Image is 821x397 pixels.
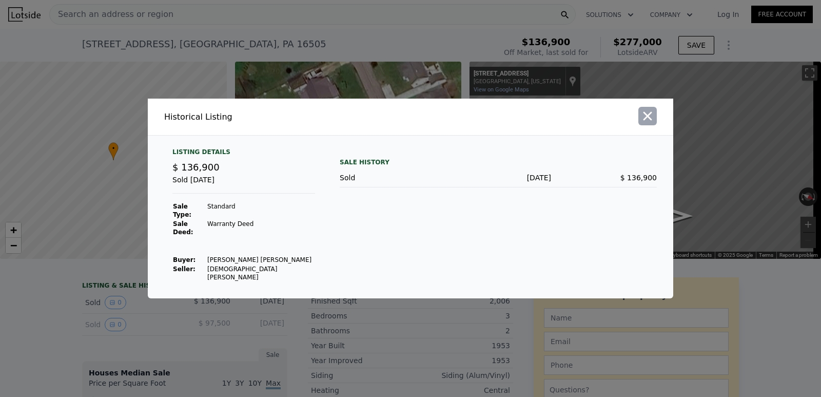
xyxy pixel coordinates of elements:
[173,256,196,263] strong: Buyer :
[173,220,193,236] strong: Sale Deed:
[620,174,657,182] span: $ 136,900
[207,264,315,282] td: [DEMOGRAPHIC_DATA][PERSON_NAME]
[172,162,220,173] span: $ 136,900
[340,156,657,168] div: Sale History
[173,203,191,218] strong: Sale Type:
[172,148,315,160] div: Listing Details
[207,255,315,264] td: [PERSON_NAME] [PERSON_NAME]
[164,111,406,123] div: Historical Listing
[445,173,551,183] div: [DATE]
[207,202,315,219] td: Standard
[172,175,315,194] div: Sold [DATE]
[173,266,196,273] strong: Seller :
[207,219,315,237] td: Warranty Deed
[340,173,445,183] div: Sold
